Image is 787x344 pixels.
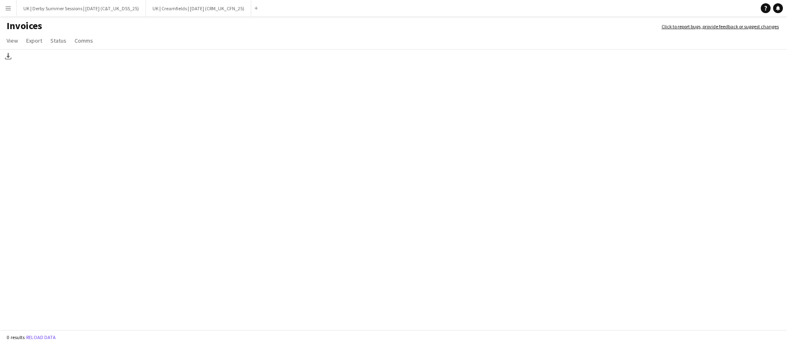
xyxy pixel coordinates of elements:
span: Export [26,37,42,44]
button: UK | Derby Summer Sessions | [DATE] (C&T_UK_DSS_25) [17,0,146,16]
span: View [7,37,18,44]
button: Reload data [25,333,57,342]
a: Status [47,35,70,46]
a: Export [23,35,45,46]
a: Click to report bugs, provide feedback or suggest changes [662,23,779,30]
span: Comms [75,37,93,44]
app-action-btn: Download [3,51,13,61]
span: Status [50,37,66,44]
button: UK | Creamfields | [DATE] (CRM_UK_CFN_25) [146,0,251,16]
a: Comms [71,35,96,46]
a: View [3,35,21,46]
